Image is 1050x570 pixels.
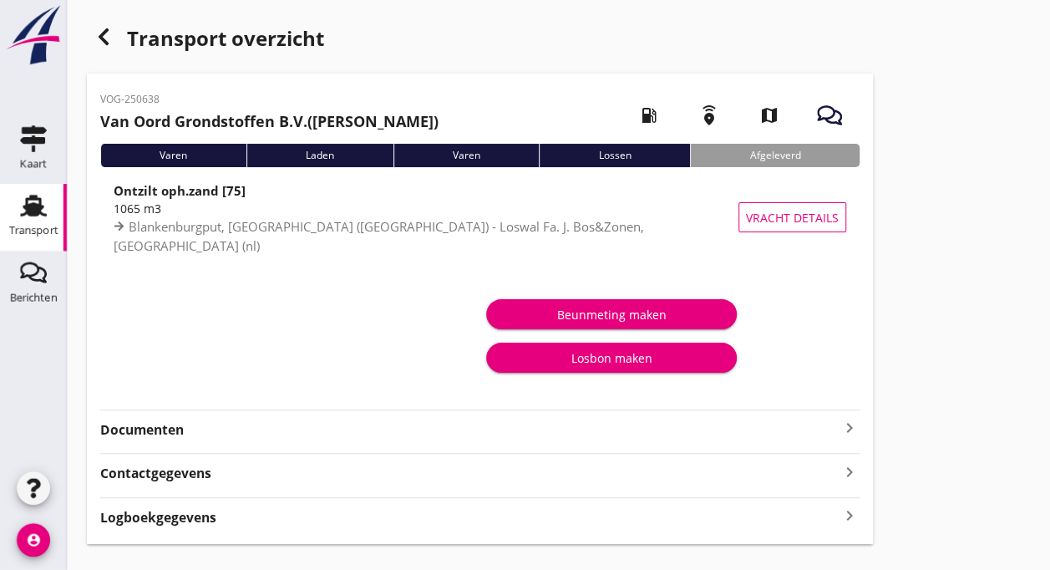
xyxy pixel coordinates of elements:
i: map [746,92,793,139]
strong: Contactgegevens [100,464,211,483]
button: Beunmeting maken [486,299,737,329]
button: Losbon maken [486,343,737,373]
strong: Ontzilt oph.zand [75] [114,182,246,199]
div: Transport [9,225,58,236]
div: Lossen [539,144,690,167]
h2: ([PERSON_NAME]) [100,110,439,133]
div: Laden [246,144,393,167]
i: keyboard_arrow_right [839,505,860,527]
strong: Logboekgegevens [100,508,216,527]
div: 1065 m3 [114,200,746,217]
div: Varen [100,144,246,167]
i: account_circle [17,523,50,557]
div: Berichten [10,292,58,303]
div: Losbon maken [500,349,723,367]
p: VOG-250638 [100,92,439,107]
a: Ontzilt oph.zand [75]1065 m3Blankenburgput, [GEOGRAPHIC_DATA] ([GEOGRAPHIC_DATA]) - Loswal Fa. J.... [100,181,860,254]
i: emergency_share [686,92,733,139]
strong: Documenten [100,420,839,440]
span: Blankenburgput, [GEOGRAPHIC_DATA] ([GEOGRAPHIC_DATA]) - Loswal Fa. J. Bos&Zonen, [GEOGRAPHIC_DATA... [114,218,644,254]
div: Afgeleverd [690,144,860,167]
strong: Van Oord Grondstoffen B.V. [100,111,307,131]
span: Vracht details [746,209,839,226]
i: keyboard_arrow_right [839,418,860,438]
button: Vracht details [738,202,846,232]
i: local_gas_station [626,92,672,139]
div: Beunmeting maken [500,306,723,323]
div: Varen [393,144,540,167]
img: logo-small.a267ee39.svg [3,4,63,66]
div: Transport overzicht [87,20,873,60]
div: Kaart [20,158,47,169]
i: keyboard_arrow_right [839,461,860,483]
